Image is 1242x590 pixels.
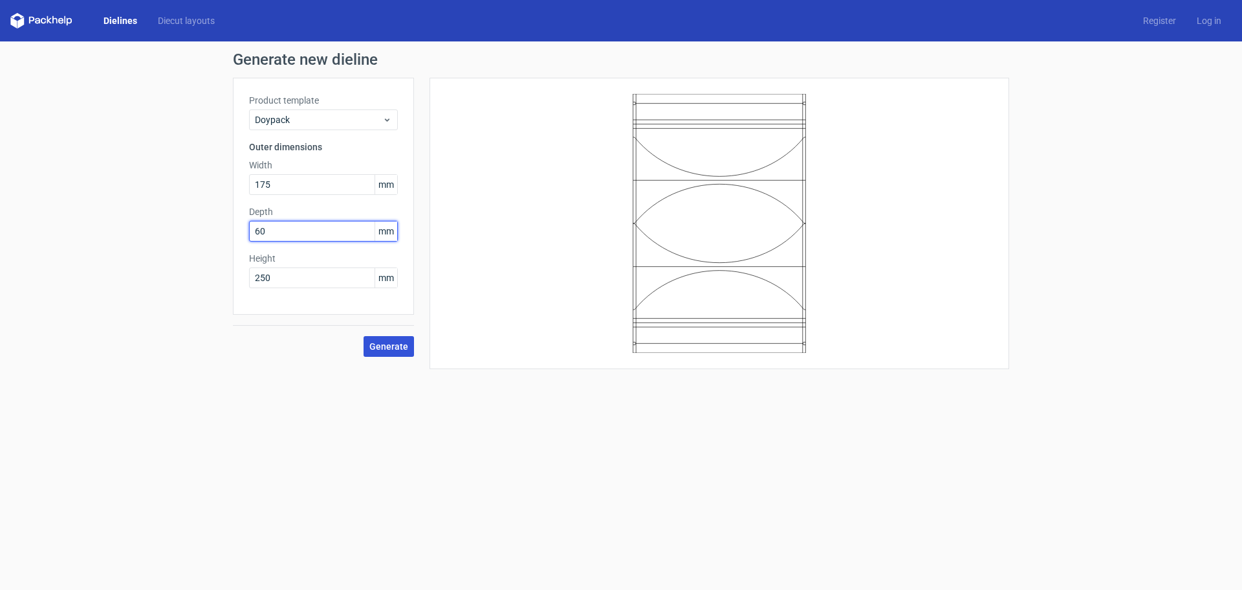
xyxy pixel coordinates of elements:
label: Width [249,159,398,172]
a: Log in [1186,14,1232,27]
span: mm [375,268,397,288]
label: Depth [249,205,398,218]
a: Dielines [93,14,147,27]
h3: Outer dimensions [249,141,398,153]
label: Height [249,252,398,265]
h1: Generate new dieline [233,52,1009,67]
button: Generate [364,336,414,357]
label: Product template [249,94,398,107]
a: Register [1133,14,1186,27]
span: mm [375,175,397,194]
span: mm [375,221,397,241]
a: Diecut layouts [147,14,225,27]
span: Doypack [255,113,382,126]
span: Generate [369,342,408,351]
